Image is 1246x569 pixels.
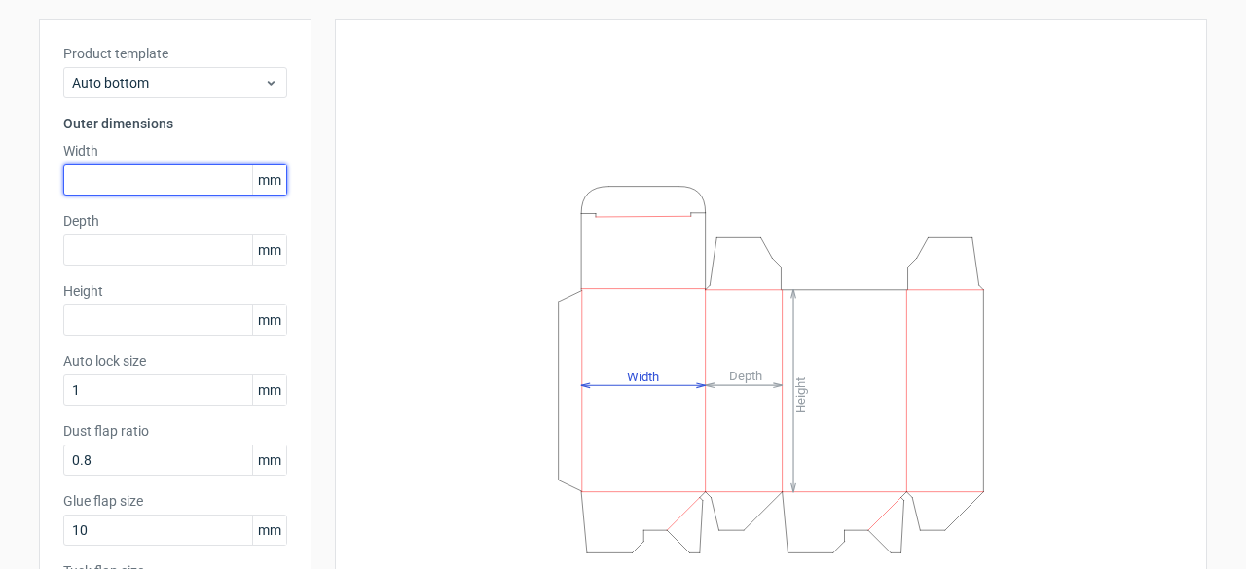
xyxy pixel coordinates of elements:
[252,165,286,195] span: mm
[63,421,287,441] label: Dust flap ratio
[252,305,286,335] span: mm
[63,114,287,133] h3: Outer dimensions
[252,516,286,545] span: mm
[63,211,287,231] label: Depth
[793,376,808,412] tspan: Height
[252,235,286,265] span: mm
[72,73,264,92] span: Auto bottom
[627,369,659,383] tspan: Width
[63,351,287,371] label: Auto lock size
[252,375,286,405] span: mm
[63,281,287,301] label: Height
[729,369,762,383] tspan: Depth
[252,445,286,475] span: mm
[63,141,287,160] label: Width
[63,491,287,511] label: Glue flap size
[63,44,287,63] label: Product template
